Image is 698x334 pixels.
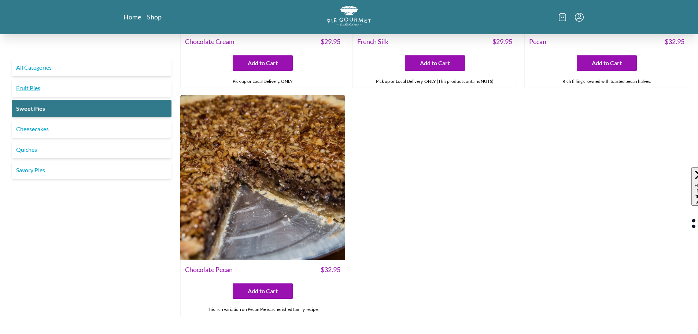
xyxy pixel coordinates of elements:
button: Add to Cart [233,55,293,71]
span: Add to Cart [420,59,450,67]
button: Menu [575,13,584,22]
a: Fruit Pies [12,79,171,97]
div: This rich variation on Pecan Pie is a cherished family recipe. [181,303,345,316]
a: Savory Pies [12,161,171,179]
button: Add to Cart [405,55,465,71]
span: $ 29.95 [492,37,512,47]
span: Chocolate Pecan [185,265,233,275]
span: Chocolate Cream [185,37,234,47]
span: $ 29.95 [321,37,340,47]
a: Sweet Pies [12,100,171,117]
div: Pick up or Local Delivery. ONLY [181,75,345,88]
button: Add to Cart [233,283,293,299]
a: Logo [327,6,371,28]
span: $ 32.95 [321,265,340,275]
span: Add to Cart [248,287,278,296]
span: Add to Cart [592,59,622,67]
span: French Silk [357,37,388,47]
a: Cheesecakes [12,120,171,138]
div: Pick up or Local Delivery. ONLY (This product contains NUTS) [353,75,517,88]
div: Rich filling crowned with toasted pecan halves. [525,75,689,88]
span: $ 32.95 [665,37,684,47]
span: Add to Cart [248,59,278,67]
a: Home [123,12,141,21]
a: Shop [147,12,162,21]
button: Add to Cart [577,55,637,71]
span: Pecan [529,37,546,47]
a: All Categories [12,59,171,76]
img: Chocolate Pecan [180,95,345,260]
img: logo [327,6,371,26]
a: Quiches [12,141,171,158]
